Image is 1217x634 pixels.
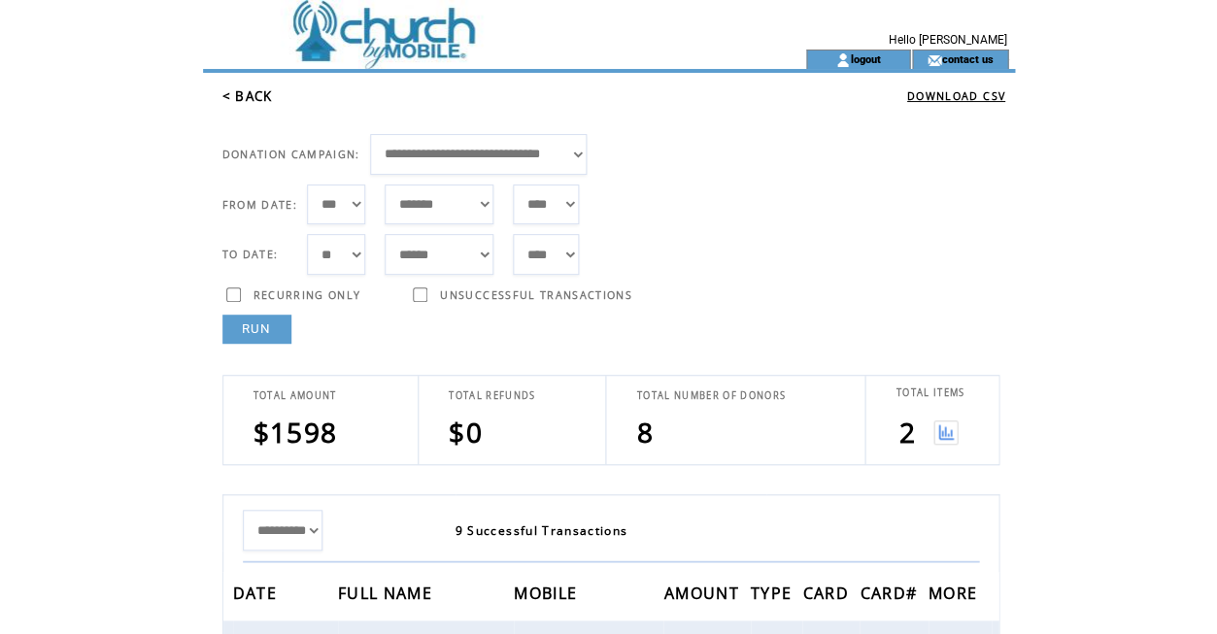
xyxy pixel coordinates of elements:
[802,586,853,598] a: CARD
[514,586,582,598] a: MOBILE
[254,389,337,402] span: TOTAL AMOUNT
[440,288,631,302] span: UNSUCCESSFUL TRANSACTIONS
[233,586,282,598] a: DATE
[222,87,273,105] a: < BACK
[222,148,360,161] span: DONATION CAMPAIGN:
[751,578,796,614] span: TYPE
[860,586,922,598] a: CARD#
[456,522,627,539] span: 9 Successful Transactions
[233,578,282,614] span: DATE
[663,578,743,614] span: AMOUNT
[636,414,653,450] span: 8
[927,52,941,68] img: contact_us_icon.gif
[254,288,361,302] span: RECURRING ONLY
[222,248,279,261] span: TO DATE:
[860,578,922,614] span: CARD#
[896,386,964,399] span: TOTAL ITEMS
[941,52,993,65] a: contact us
[222,315,291,344] a: RUN
[663,586,743,598] a: AMOUNT
[514,578,582,614] span: MOBILE
[449,389,535,402] span: TOTAL REFUNDS
[254,414,338,450] span: $1598
[933,420,958,445] img: View graph
[850,52,880,65] a: logout
[929,578,982,614] span: MORE
[338,586,437,598] a: FULL NAME
[889,33,1007,47] span: Hello [PERSON_NAME]
[907,89,1005,103] a: DOWNLOAD CSV
[222,198,297,212] span: FROM DATE:
[449,414,483,450] span: $0
[802,578,853,614] span: CARD
[636,389,785,402] span: TOTAL NUMBER OF DONORS
[338,578,437,614] span: FULL NAME
[898,414,915,450] span: 2
[835,52,850,68] img: account_icon.gif
[751,586,796,598] a: TYPE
